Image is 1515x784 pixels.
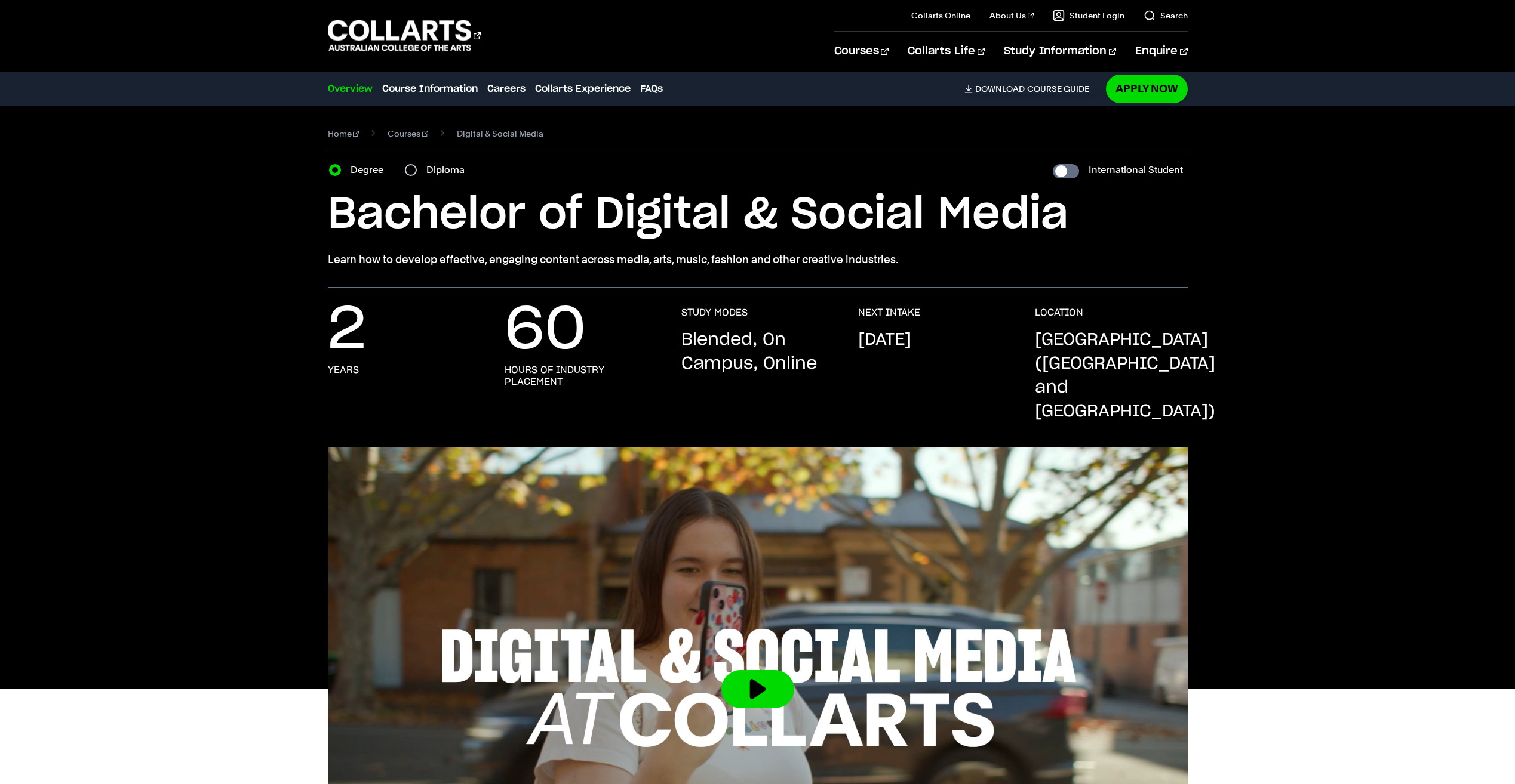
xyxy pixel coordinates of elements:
p: Blended, On Campus, Online [681,328,834,376]
h3: LOCATION [1035,307,1083,319]
h3: hours of industry placement [505,364,657,388]
p: 60 [505,307,586,354]
p: Learn how to develop effective, engaging content across media, arts, music, fashion and other cre... [328,251,1188,268]
a: Collarts Life [908,32,985,71]
a: Courses [834,32,889,71]
a: FAQs [640,82,663,96]
a: Enquire [1135,32,1187,71]
span: Digital & Social Media [457,125,543,142]
div: Go to homepage [328,18,481,53]
span: Download [975,84,1025,94]
label: Diploma [426,162,472,178]
p: [GEOGRAPHIC_DATA] ([GEOGRAPHIC_DATA] and [GEOGRAPHIC_DATA]) [1035,328,1215,424]
a: Overview [328,82,373,96]
a: Careers [487,82,526,96]
a: DownloadCourse Guide [964,84,1099,94]
h3: years [328,364,359,376]
p: 2 [328,307,366,354]
h3: NEXT INTAKE [858,307,920,319]
h1: Bachelor of Digital & Social Media [328,188,1188,242]
a: Home [328,125,359,142]
a: Course Information [382,82,478,96]
label: International Student [1089,162,1183,178]
p: [DATE] [858,328,911,352]
h3: STUDY MODES [681,307,748,319]
a: Courses [388,125,428,142]
a: Apply Now [1106,75,1188,103]
a: Collarts Experience [535,82,631,96]
a: Search [1144,10,1188,21]
a: About Us [989,10,1034,21]
a: Collarts Online [911,10,970,21]
a: Student Login [1053,10,1124,21]
label: Degree [351,162,391,178]
a: Study Information [1004,32,1116,71]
